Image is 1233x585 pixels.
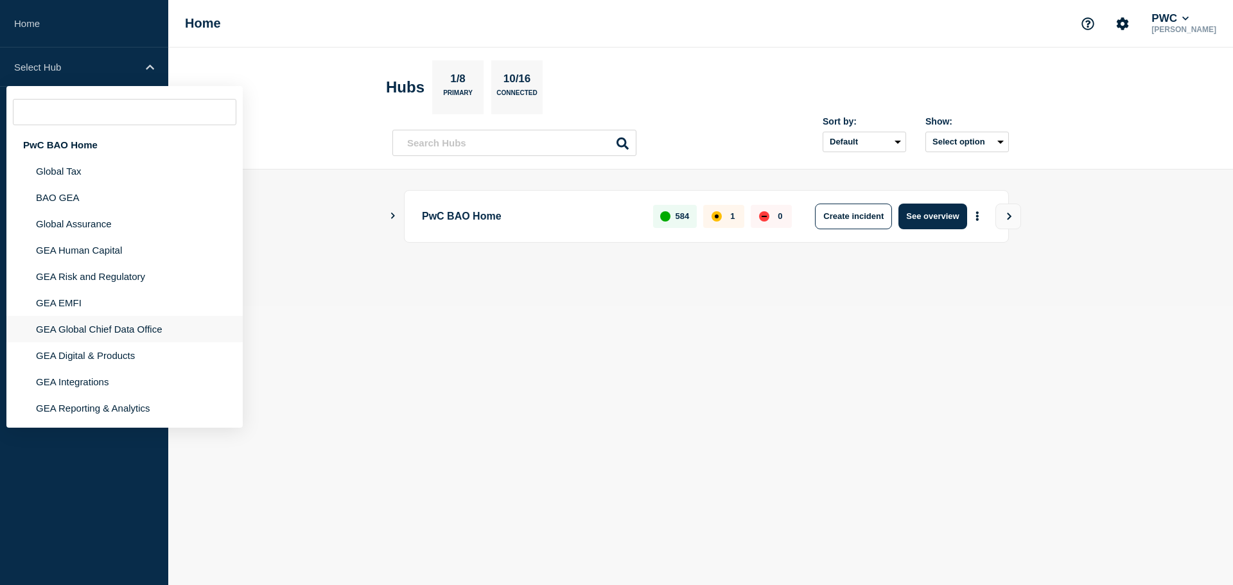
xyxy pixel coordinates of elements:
[6,237,243,263] li: GEA Human Capital
[14,62,137,73] p: Select Hub
[898,204,966,229] button: See overview
[1109,10,1136,37] button: Account settings
[823,116,906,127] div: Sort by:
[778,211,782,221] p: 0
[925,116,1009,127] div: Show:
[446,73,471,89] p: 1/8
[676,211,690,221] p: 584
[660,211,670,222] div: up
[1074,10,1101,37] button: Support
[498,73,536,89] p: 10/16
[925,132,1009,152] button: Select option
[390,211,396,221] button: Show Connected Hubs
[730,211,735,221] p: 1
[815,204,892,229] button: Create incident
[422,204,638,229] p: PwC BAO Home
[6,369,243,395] li: GEA Integrations
[1149,25,1219,34] p: [PERSON_NAME]
[759,211,769,222] div: down
[6,395,243,421] li: GEA Reporting & Analytics
[443,89,473,103] p: Primary
[6,316,243,342] li: GEA Global Chief Data Office
[6,263,243,290] li: GEA Risk and Regulatory
[823,132,906,152] select: Sort by
[6,132,243,158] div: PwC BAO Home
[386,78,424,96] h2: Hubs
[6,342,243,369] li: GEA Digital & Products
[392,130,636,156] input: Search Hubs
[969,204,986,228] button: More actions
[6,184,243,211] li: BAO GEA
[1149,12,1191,25] button: PWC
[6,211,243,237] li: Global Assurance
[6,290,243,316] li: GEA EMFI
[6,158,243,184] li: Global Tax
[712,211,722,222] div: affected
[496,89,537,103] p: Connected
[995,204,1021,229] button: View
[185,16,221,31] h1: Home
